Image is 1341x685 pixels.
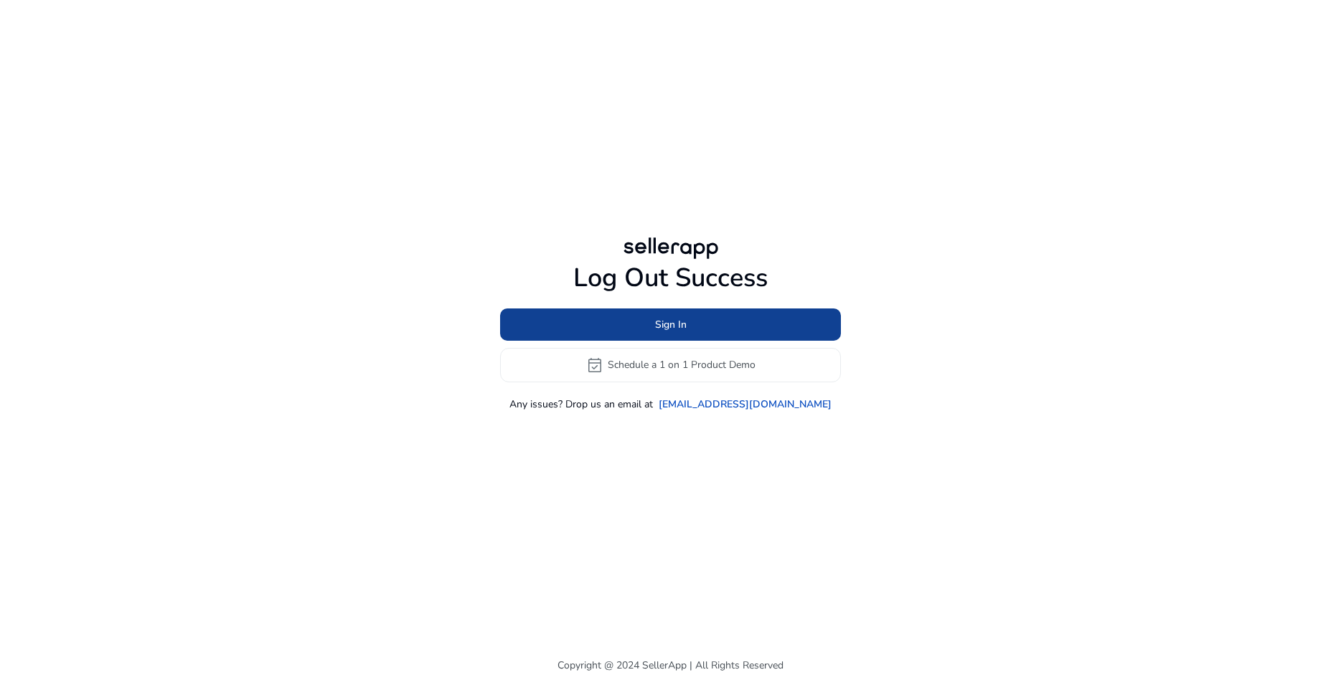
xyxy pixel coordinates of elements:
[500,348,841,382] button: event_availableSchedule a 1 on 1 Product Demo
[509,397,653,412] p: Any issues? Drop us an email at
[655,317,687,332] span: Sign In
[659,397,832,412] a: [EMAIL_ADDRESS][DOMAIN_NAME]
[586,356,603,374] span: event_available
[500,308,841,341] button: Sign In
[500,263,841,293] h1: Log Out Success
